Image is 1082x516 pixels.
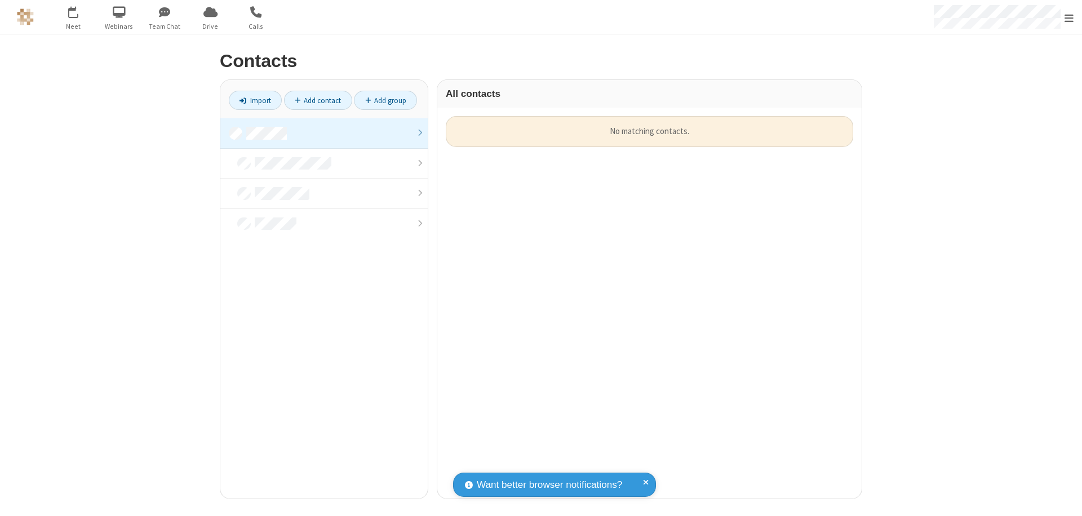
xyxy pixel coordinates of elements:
[235,21,277,32] span: Calls
[220,51,862,71] h2: Contacts
[76,6,83,15] div: 9
[17,8,34,25] img: QA Selenium DO NOT DELETE OR CHANGE
[446,116,853,147] div: No matching contacts.
[229,91,282,110] a: Import
[144,21,186,32] span: Team Chat
[98,21,140,32] span: Webinars
[189,21,232,32] span: Drive
[477,478,622,492] span: Want better browser notifications?
[354,91,417,110] a: Add group
[284,91,352,110] a: Add contact
[437,108,862,499] div: grid
[52,21,95,32] span: Meet
[446,88,853,99] h3: All contacts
